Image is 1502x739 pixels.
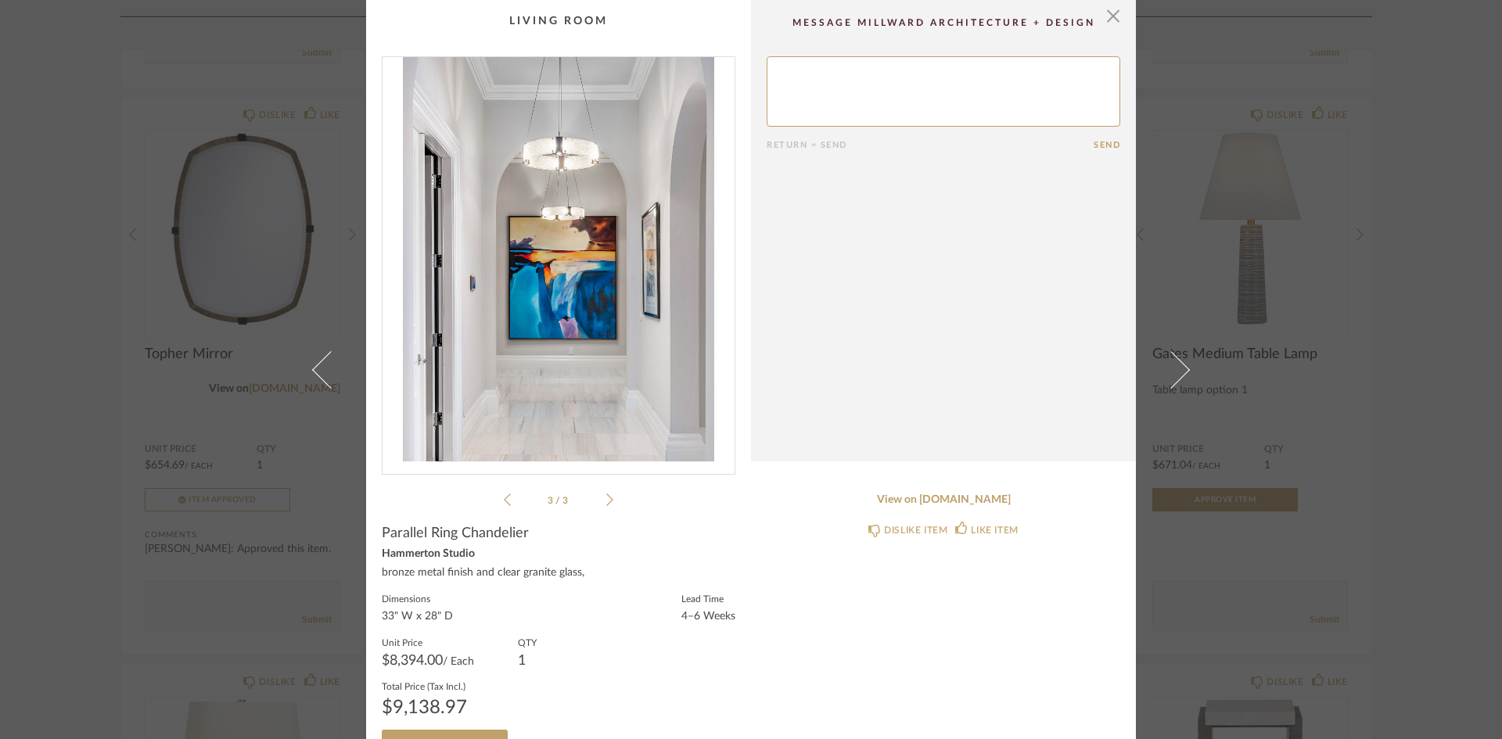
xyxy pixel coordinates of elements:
label: QTY [518,636,537,648]
span: 3 [562,496,570,505]
label: Unit Price [382,636,474,648]
div: Return = Send [767,140,1094,150]
span: Parallel Ring Chandelier [382,525,529,542]
div: Hammerton Studio [382,548,735,561]
div: DISLIKE ITEM [884,522,947,538]
button: Send [1094,140,1120,150]
div: $9,138.97 [382,698,467,717]
label: Lead Time [681,592,735,604]
div: LIKE ITEM [971,522,1018,538]
div: 1 [518,655,537,667]
label: Dimensions [382,592,453,604]
span: $8,394.00 [382,654,443,668]
div: 2 [383,57,735,461]
div: 33" W x 28" D [382,611,453,623]
div: 4–6 Weeks [681,611,735,623]
span: / Each [443,656,474,667]
div: bronze metal finish and clear granite glass, [382,567,735,579]
label: Total Price (Tax Incl.) [382,680,467,692]
span: / [555,496,562,505]
a: View on [DOMAIN_NAME] [767,493,1120,507]
span: 3 [548,496,555,505]
img: 22c7c9a1-f48f-435b-8049-71a23a604878_1000x1000.jpg [383,57,735,461]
